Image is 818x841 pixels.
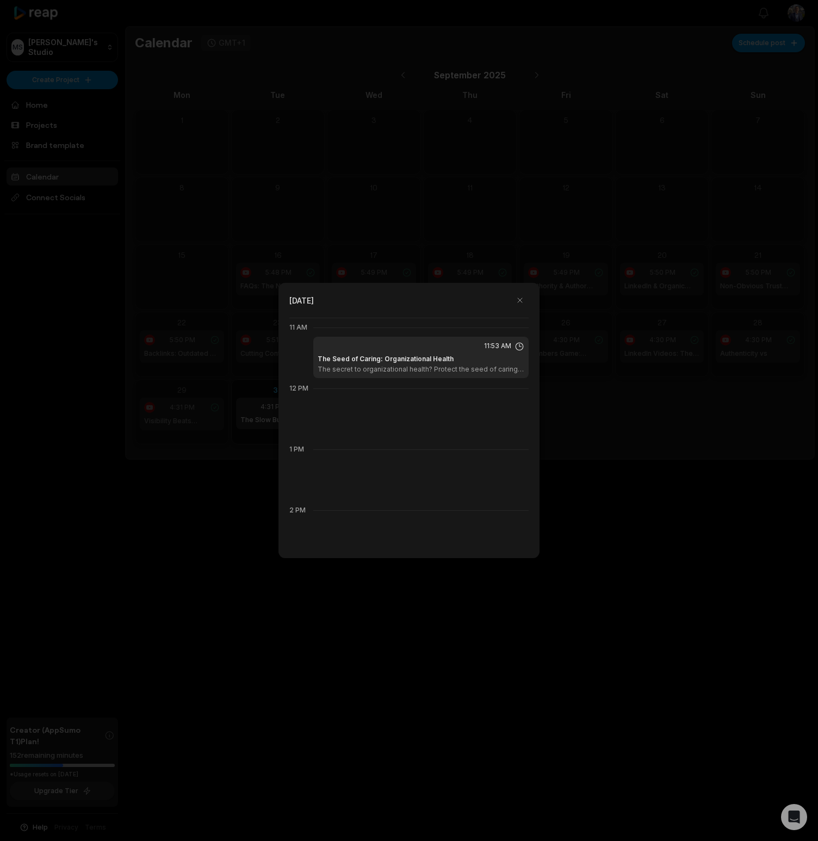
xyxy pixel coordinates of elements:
p: The secret to organizational health? Protect the seed of caring. Discover how momentum and genuin... [318,365,524,374]
div: 12 PM [289,384,309,393]
div: 11 AM [289,323,309,332]
span: 11:53 AM [484,341,511,351]
div: 1 PM [289,444,309,454]
div: 2 PM [289,505,309,515]
h2: [DATE] [289,295,314,306]
h1: The Seed of Caring: Organizational Health [318,354,454,364]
